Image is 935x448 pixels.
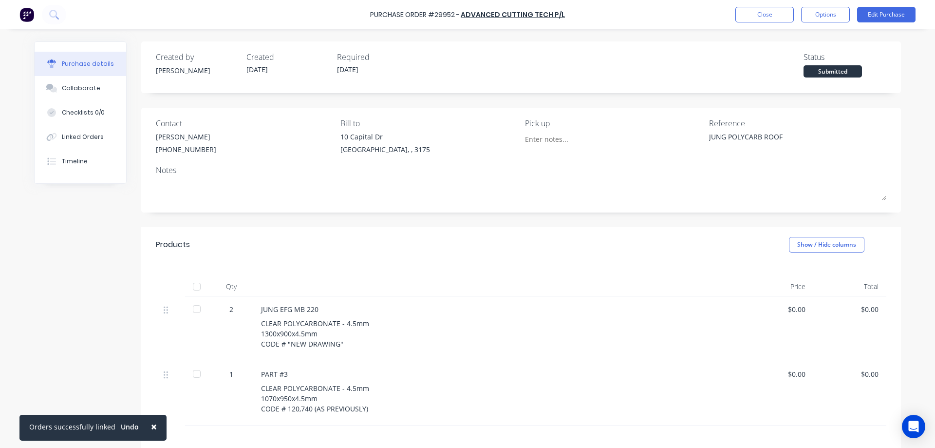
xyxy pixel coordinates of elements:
div: Contact [156,117,333,129]
button: Close [735,7,794,22]
div: Pick up [525,117,702,129]
div: Open Intercom Messenger [902,415,925,438]
div: Required [337,51,420,63]
div: Collaborate [62,84,100,93]
div: $0.00 [748,304,805,314]
div: CLEAR POLYCARBONATE - 4.5mm 1300x900x4.5mm CODE # "NEW DRAWING" [261,318,732,349]
div: $0.00 [821,369,879,379]
div: JUNG EFG MB 220 [261,304,732,314]
div: Purchase Order #29952 - [370,10,460,20]
button: Options [801,7,850,22]
div: [PHONE_NUMBER] [156,144,216,155]
div: [GEOGRAPHIC_DATA], , 3175 [340,144,430,155]
div: Linked Orders [62,133,104,141]
div: Orders successfully linked [29,422,115,432]
div: Timeline [62,157,88,166]
div: Notes [156,164,886,176]
button: Linked Orders [35,125,126,149]
button: Purchase details [35,52,126,76]
div: Reference [709,117,886,129]
button: Collaborate [35,76,126,100]
div: Products [156,239,190,251]
button: Edit Purchase [857,7,916,22]
div: Created by [156,51,239,63]
button: Show / Hide columns [789,237,864,253]
textarea: JUNG POLYCARB ROOF [709,132,831,154]
button: Undo [115,420,144,434]
div: Purchase details [62,59,114,68]
div: $0.00 [748,369,805,379]
div: Status [804,51,886,63]
img: Factory [19,7,34,22]
div: Bill to [340,117,518,129]
div: Submitted [804,65,862,78]
button: Timeline [35,149,126,174]
input: Enter notes... [525,132,614,146]
div: 10 Capital Dr [340,132,430,142]
div: CLEAR POLYCARBONATE - 4.5mm 1070x950x4.5mm CODE # 120,740 (AS PREVIOUSLY) [261,383,732,414]
button: Close [141,415,167,438]
div: Created [246,51,329,63]
div: 1 [217,369,245,379]
button: Checklists 0/0 [35,100,126,125]
div: $0.00 [821,304,879,314]
div: [PERSON_NAME] [156,132,216,142]
span: × [151,420,157,433]
div: PART #3 [261,369,732,379]
div: 2 [217,304,245,314]
div: [PERSON_NAME] [156,65,239,76]
div: Price [740,277,813,296]
div: Checklists 0/0 [62,108,105,117]
div: Total [813,277,886,296]
a: ADVANCED CUTTING TECH P/L [461,10,565,19]
div: Qty [209,277,253,296]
